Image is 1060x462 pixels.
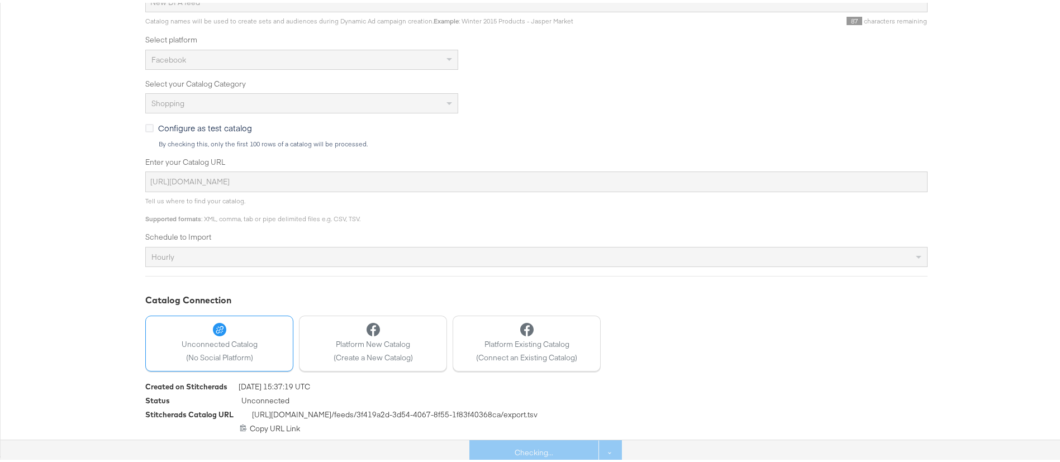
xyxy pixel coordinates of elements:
[145,212,201,220] strong: Supported formats
[334,336,413,347] span: Platform New Catalog
[434,14,459,22] strong: Example
[145,76,928,87] label: Select your Catalog Category
[158,137,928,145] div: By checking this, only the first 100 rows of a catalog will be processed.
[145,379,227,389] div: Created on Stitcherads
[453,313,601,369] button: Platform Existing Catalog(Connect an Existing Catalog)
[252,407,538,421] span: [URL][DOMAIN_NAME] /feeds/ 3f419a2d-3d54-4067-8f55-1f83f40368ca /export.tsv
[145,313,293,369] button: Unconnected Catalog(No Social Platform)
[239,379,310,393] span: [DATE] 15:37:19 UTC
[476,336,577,347] span: Platform Existing Catalog
[145,393,170,403] div: Status
[151,52,186,62] span: Facebook
[145,169,928,189] input: Enter Catalog URL, e.g. http://www.example.com/products.xml
[573,14,928,23] div: characters remaining
[151,96,184,106] span: Shopping
[334,350,413,360] span: (Create a New Catalog)
[241,393,289,407] span: Unconnected
[145,291,928,304] div: Catalog Connection
[145,407,234,417] div: Stitcherads Catalog URL
[145,229,928,240] label: Schedule to Import
[145,32,928,42] label: Select platform
[145,154,928,165] label: Enter your Catalog URL
[151,249,174,259] span: hourly
[145,421,928,431] div: Copy URL Link
[158,120,252,131] span: Configure as test catalog
[182,350,258,360] span: (No Social Platform)
[299,313,447,369] button: Platform New Catalog(Create a New Catalog)
[145,14,573,22] span: Catalog names will be used to create sets and audiences during Dynamic Ad campaign creation. : Wi...
[476,350,577,360] span: (Connect an Existing Catalog)
[182,336,258,347] span: Unconnected Catalog
[145,194,360,220] span: Tell us where to find your catalog. : XML, comma, tab or pipe delimited files e.g. CSV, TSV.
[847,14,862,22] span: 87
